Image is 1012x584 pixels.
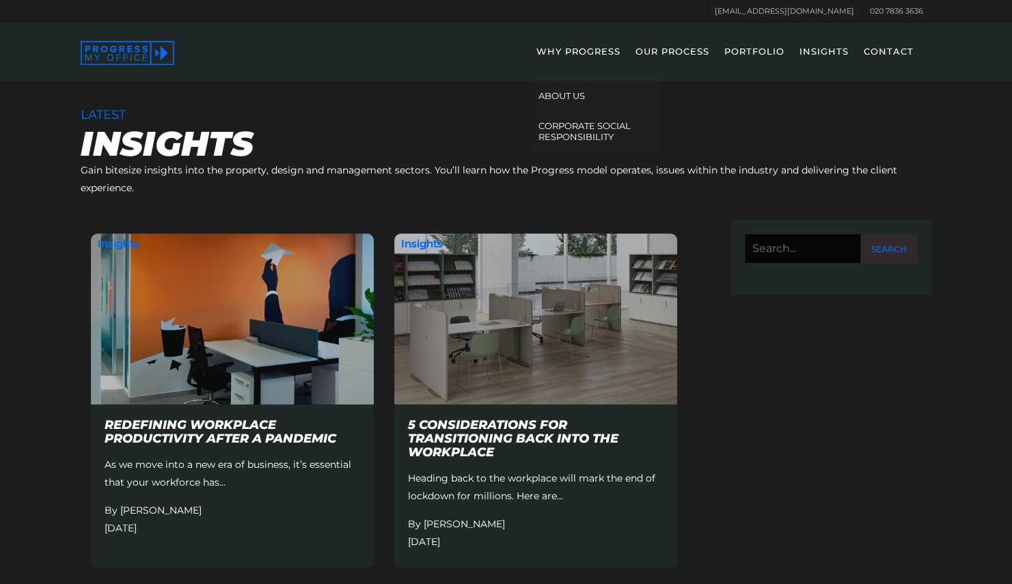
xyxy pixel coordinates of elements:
[81,161,931,197] p: Gain bitesize insights into the property, design and management sectors. You’ll learn how the Pro...
[717,41,791,81] a: PORTFOLIO
[401,237,443,251] h3: Insights
[629,41,716,81] a: OUR PROCESS
[105,519,360,537] p: [DATE]
[105,456,360,491] p: As we move into a new era of business, it’s essential that your workforce has…
[408,533,664,551] p: [DATE]
[408,418,664,459] h3: 5 considerations for transitioning back into the workplace
[408,515,664,533] p: By [PERSON_NAME]
[81,108,931,122] h3: Latest
[105,501,360,519] p: By [PERSON_NAME]
[857,41,920,81] a: CONTACT
[105,418,360,445] h3: Redefining workplace productivity after a pandemic
[793,41,856,81] a: INSIGHTS
[860,234,918,264] input: Search
[529,81,660,111] a: ABOUT US
[745,234,918,263] input: Search for:
[408,469,664,505] p: Heading back to the workplace will mark the end of lockdown for millions. Here are…
[98,237,139,251] h3: Insights
[81,127,931,161] h1: Insights
[530,41,627,81] a: WHY PROGRESS
[529,111,660,152] a: CORPORATE SOCIAL RESPONSIBILITY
